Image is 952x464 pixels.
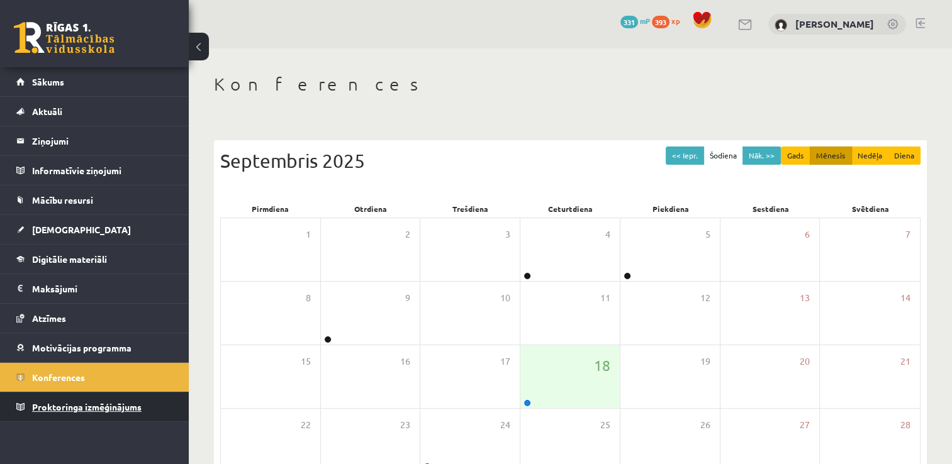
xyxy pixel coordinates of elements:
span: 6 [805,228,810,241]
button: Šodiena [703,146,743,165]
span: 27 [800,418,810,432]
span: 2 [405,228,410,241]
span: 1 [306,228,311,241]
button: Nāk. >> [742,146,781,165]
span: 25 [600,418,610,432]
div: Septembris 2025 [220,146,921,175]
a: 331 mP [620,16,650,26]
a: Motivācijas programma [16,333,173,362]
img: Kitija Borkovska [775,19,787,31]
button: Diena [888,146,921,165]
span: 7 [905,228,910,241]
span: 12 [700,291,710,305]
span: Motivācijas programma [32,342,132,353]
span: 19 [700,355,710,368]
a: [DEMOGRAPHIC_DATA] [16,215,173,244]
span: Mācību resursi [32,194,93,206]
legend: Informatīvie ziņojumi [32,156,173,185]
span: 5 [705,228,710,241]
button: Nedēļa [851,146,888,165]
h1: Konferences [214,74,927,95]
span: 393 [652,16,669,28]
a: Atzīmes [16,304,173,333]
div: Piekdiena [620,200,720,218]
a: Konferences [16,363,173,392]
span: 15 [301,355,311,368]
span: 20 [800,355,810,368]
span: 11 [600,291,610,305]
span: xp [671,16,680,26]
span: 8 [306,291,311,305]
span: Proktoringa izmēģinājums [32,401,142,412]
div: Pirmdiena [220,200,320,218]
a: Digitālie materiāli [16,245,173,273]
span: 17 [500,355,510,368]
span: 331 [620,16,638,28]
span: 18 [594,355,610,376]
span: Atzīmes [32,312,66,324]
div: Sestdiena [720,200,820,218]
a: Rīgas 1. Tālmācības vidusskola [14,22,115,53]
span: 16 [400,355,410,368]
span: 9 [405,291,410,305]
span: 4 [605,228,610,241]
legend: Ziņojumi [32,126,173,155]
span: 3 [505,228,510,241]
div: Svētdiena [820,200,921,218]
button: Gads [781,146,810,165]
span: 23 [400,418,410,432]
button: << Iepr. [666,146,704,165]
span: 28 [900,418,910,432]
span: Konferences [32,372,85,383]
span: mP [640,16,650,26]
a: 393 xp [652,16,686,26]
legend: Maksājumi [32,274,173,303]
span: 24 [500,418,510,432]
span: Sākums [32,76,64,87]
div: Trešdiena [420,200,520,218]
a: Proktoringa izmēģinājums [16,392,173,421]
button: Mēnesis [810,146,852,165]
span: 26 [700,418,710,432]
a: Sākums [16,67,173,96]
a: [PERSON_NAME] [795,18,874,30]
a: Informatīvie ziņojumi [16,156,173,185]
span: Aktuāli [32,106,62,117]
span: 14 [900,291,910,305]
a: Maksājumi [16,274,173,303]
span: 22 [301,418,311,432]
div: Ceturtdiena [520,200,620,218]
div: Otrdiena [320,200,420,218]
span: Digitālie materiāli [32,253,107,265]
a: Ziņojumi [16,126,173,155]
span: 13 [800,291,810,305]
a: Mācību resursi [16,185,173,214]
span: [DEMOGRAPHIC_DATA] [32,224,131,235]
span: 10 [500,291,510,305]
span: 21 [900,355,910,368]
a: Aktuāli [16,97,173,126]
